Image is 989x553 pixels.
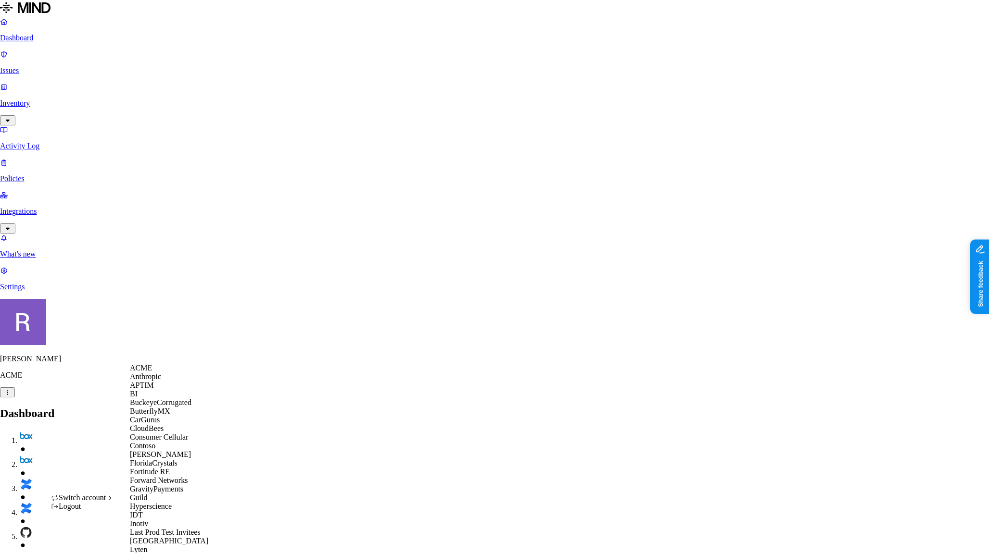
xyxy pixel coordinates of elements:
span: GravityPayments [130,485,183,493]
span: Inotiv [130,519,148,528]
span: Fortitude RE [130,467,170,476]
span: Consumer Cellular [130,433,188,441]
span: Anthropic [130,372,161,381]
span: Switch account [59,493,106,502]
span: IDT [130,511,143,519]
span: APTIM [130,381,154,389]
span: FloridaCrystals [130,459,178,467]
div: Logout [51,502,114,511]
span: Contoso [130,442,155,450]
span: ACME [130,364,152,372]
span: Guild [130,493,147,502]
span: BI [130,390,138,398]
span: Hyperscience [130,502,172,510]
span: Last Prod Test Invitees [130,528,201,536]
span: CarGurus [130,416,160,424]
span: [GEOGRAPHIC_DATA] [130,537,208,545]
span: Forward Networks [130,476,188,484]
span: ButterflyMX [130,407,170,415]
span: CloudBees [130,424,164,432]
span: BuckeyeCorrugated [130,398,191,406]
span: [PERSON_NAME] [130,450,191,458]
